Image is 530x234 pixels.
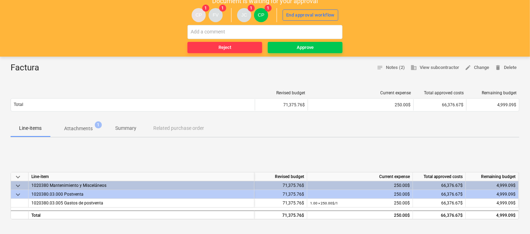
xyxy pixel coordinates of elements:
span: View subcontractor [411,64,459,72]
span: 1 [219,5,226,12]
button: Delete [492,62,519,73]
div: 71,375.76$ [254,190,307,199]
div: 4,999.09$ [466,181,519,190]
button: View subcontractor [408,62,462,73]
button: Approve [268,42,343,53]
span: keyboard_arrow_down [14,182,22,190]
span: FV [213,12,219,18]
div: 4,999.09$ [466,210,519,219]
div: Total [29,210,254,219]
div: End approval workflow [286,11,335,19]
div: 250.00$ [310,211,410,220]
span: delete [495,64,501,71]
span: keyboard_arrow_down [14,190,22,199]
div: Current expense [311,90,411,95]
p: Summary [115,125,136,132]
div: Fernando Vanegas [209,8,223,22]
span: CP [258,12,265,18]
button: End approval workflow [283,10,338,21]
div: Claudia Perez [192,8,206,22]
span: 1 [248,5,255,12]
div: 1020380 Mantenimiento y Misceláneos [31,181,251,190]
div: Javier Cattan [237,8,251,22]
div: Claudia Perez [254,8,268,22]
div: Current expense [307,172,413,181]
div: 66,376.67$ [413,99,466,110]
div: Total approved costs [417,90,464,95]
div: Remaining budget [466,172,519,181]
span: business [411,64,417,71]
p: Attachments [64,125,93,132]
div: 71,375.76$ [254,199,307,208]
div: 71,375.76$ [254,181,307,190]
div: Line-item [29,172,254,181]
span: 1020380.03.005 Gastos de postventa [31,201,103,205]
span: JC [241,12,247,18]
div: Revised budget [258,90,305,95]
span: 1 [202,5,209,12]
div: 66,376.67$ [413,190,466,199]
input: Add a comment [187,25,343,39]
span: notes [377,64,383,71]
div: 66,376.67$ [413,181,466,190]
span: Notes (2) [377,64,405,72]
div: 66,376.67$ [413,210,466,219]
div: Remaining budget [469,90,517,95]
div: Approve [297,44,314,52]
div: 71,375.76$ [254,210,307,219]
span: 4,999.09$ [497,102,516,107]
div: 71,375.76$ [255,99,308,110]
span: keyboard_arrow_down [14,173,22,181]
span: edit [465,64,471,71]
div: Factura [11,62,45,74]
div: 250.00$ [310,190,410,199]
div: 1020380.03.000 Postventa [31,190,251,198]
div: 250.00$ [311,102,411,107]
div: 4,999.09$ [466,190,519,199]
div: 250.00$ [310,181,410,190]
span: 66,376.67$ [441,201,463,205]
span: 1 [95,121,102,128]
small: 1.00 × 250.00$ / 1 [310,201,338,205]
div: Revised budget [254,172,307,181]
button: Notes (2) [374,62,408,73]
div: Reject [218,44,231,52]
button: Change [462,62,492,73]
div: Total approved costs [413,172,466,181]
p: Total [14,102,23,108]
span: Delete [495,64,517,72]
span: Change [465,64,489,72]
p: Line-items [19,125,42,132]
span: CP [196,12,202,18]
span: 1 [265,5,272,12]
button: Reject [187,42,262,53]
div: 250.00$ [310,199,410,208]
iframe: Chat Widget [495,200,530,234]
